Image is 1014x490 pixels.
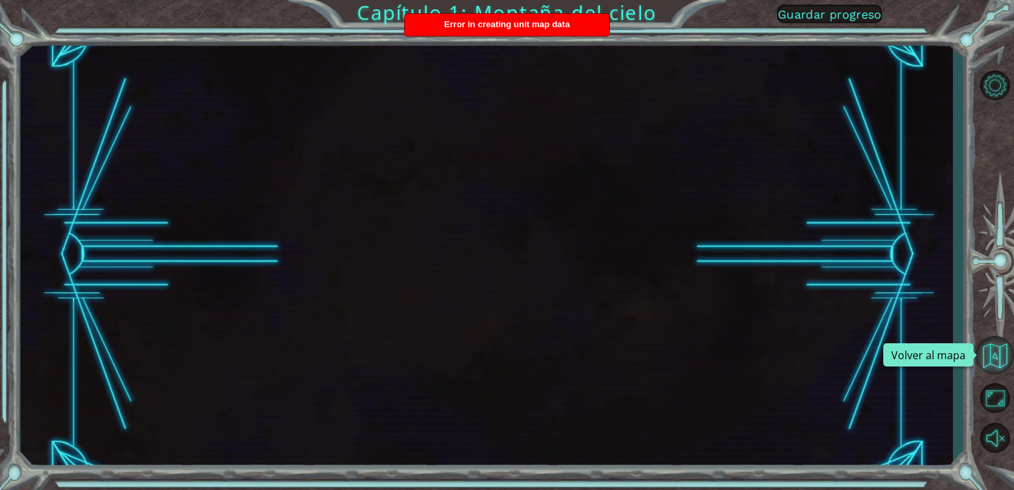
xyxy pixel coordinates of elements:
a: Volver al mapa [976,334,1014,378]
span: Error in creating unit map data [444,19,569,29]
button: Maximizar navegador [976,380,1014,416]
button: Guardar progreso [777,5,882,23]
button: Opciones de nivel [976,68,1014,104]
button: Volver al mapa [976,336,1014,374]
button: Sonido encendido [976,420,1014,455]
span: Guardar progreso [778,7,882,21]
div: Volver al mapa [883,343,974,367]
